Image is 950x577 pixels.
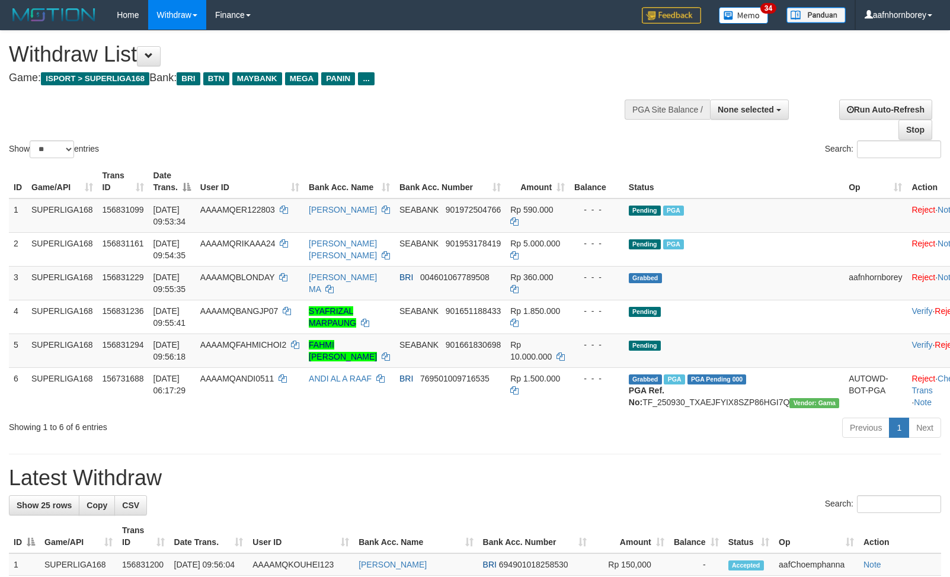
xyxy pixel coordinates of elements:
a: ANDI AL A RAAF [309,374,372,383]
span: Pending [629,341,661,351]
span: ... [358,72,374,85]
span: Pending [629,206,661,216]
span: AAAAMQBLONDAY [200,273,275,282]
span: AAAAMQANDI0511 [200,374,274,383]
span: BRI [399,374,413,383]
td: aafChoemphanna [774,553,859,576]
td: SUPERLIGA168 [27,198,98,233]
span: [DATE] 09:55:35 [153,273,186,294]
span: Copy 901651188433 to clipboard [446,306,501,316]
a: Reject [911,205,935,214]
span: BTN [203,72,229,85]
th: Status [624,165,844,198]
a: Note [863,560,881,569]
div: Showing 1 to 6 of 6 entries [9,416,387,433]
span: Copy [87,501,107,510]
span: BRI [483,560,497,569]
td: 2 [9,232,27,266]
th: Amount: activate to sort column ascending [506,165,570,198]
div: - - - [574,238,619,249]
th: Status: activate to sort column ascending [724,520,774,553]
span: None selected [718,105,774,114]
td: 3 [9,266,27,300]
span: 156831099 [103,205,144,214]
span: MEGA [285,72,319,85]
span: BRI [399,273,413,282]
th: Date Trans.: activate to sort column ascending [169,520,248,553]
a: SYAFRIZAL MARPAUNG [309,306,356,328]
a: Copy [79,495,115,515]
span: Rp 360.000 [510,273,553,282]
a: Stop [898,120,932,140]
td: SUPERLIGA168 [27,300,98,334]
td: aafnhornborey [844,266,907,300]
span: Rp 1.850.000 [510,306,560,316]
span: Accepted [728,560,764,570]
span: Rp 10.000.000 [510,340,552,361]
div: - - - [574,305,619,317]
span: Copy 694901018258530 to clipboard [499,560,568,569]
span: MAYBANK [232,72,282,85]
img: Button%20Memo.svg [719,7,769,24]
span: Marked by aafsengchandara [663,239,684,249]
button: None selected [710,100,789,120]
th: Trans ID: activate to sort column ascending [117,520,169,553]
span: [DATE] 09:53:34 [153,205,186,226]
td: 156831200 [117,553,169,576]
span: ISPORT > SUPERLIGA168 [41,72,149,85]
span: BRI [177,72,200,85]
a: FAHMI [PERSON_NAME] [309,340,377,361]
span: PANIN [321,72,355,85]
th: Action [859,520,941,553]
label: Show entries [9,140,99,158]
a: Note [914,398,932,407]
span: SEABANK [399,306,439,316]
th: Balance: activate to sort column ascending [669,520,724,553]
td: SUPERLIGA168 [40,553,117,576]
span: Rp 5.000.000 [510,239,560,248]
td: [DATE] 09:56:04 [169,553,248,576]
span: [DATE] 09:56:18 [153,340,186,361]
span: 156831229 [103,273,144,282]
span: Grabbed [629,374,662,384]
span: Show 25 rows [17,501,72,510]
a: Reject [911,239,935,248]
th: ID [9,165,27,198]
div: - - - [574,204,619,216]
td: 1 [9,198,27,233]
td: AUTOWD-BOT-PGA [844,367,907,413]
td: AAAAMQKOUHEI123 [248,553,354,576]
a: Show 25 rows [9,495,79,515]
div: - - - [574,339,619,351]
a: CSV [114,495,147,515]
span: Copy 901953178419 to clipboard [446,239,501,248]
th: User ID: activate to sort column ascending [196,165,304,198]
span: Copy 004601067789508 to clipboard [420,273,490,282]
b: PGA Ref. No: [629,386,664,407]
span: Copy 901661830698 to clipboard [446,340,501,350]
a: [PERSON_NAME] MA [309,273,377,294]
span: 156731688 [103,374,144,383]
th: Game/API: activate to sort column ascending [27,165,98,198]
td: SUPERLIGA168 [27,334,98,367]
span: [DATE] 06:17:29 [153,374,186,395]
span: Pending [629,239,661,249]
span: PGA Pending [687,374,747,384]
span: SEABANK [399,239,439,248]
th: ID: activate to sort column descending [9,520,40,553]
th: Bank Acc. Name: activate to sort column ascending [354,520,478,553]
img: panduan.png [786,7,846,23]
a: Reject [911,374,935,383]
a: Previous [842,418,890,438]
h1: Withdraw List [9,43,622,66]
div: - - - [574,271,619,283]
td: - [669,553,724,576]
input: Search: [857,495,941,513]
label: Search: [825,140,941,158]
th: Date Trans.: activate to sort column descending [149,165,196,198]
span: SEABANK [399,340,439,350]
label: Search: [825,495,941,513]
span: SEABANK [399,205,439,214]
img: Feedback.jpg [642,7,701,24]
span: 156831294 [103,340,144,350]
